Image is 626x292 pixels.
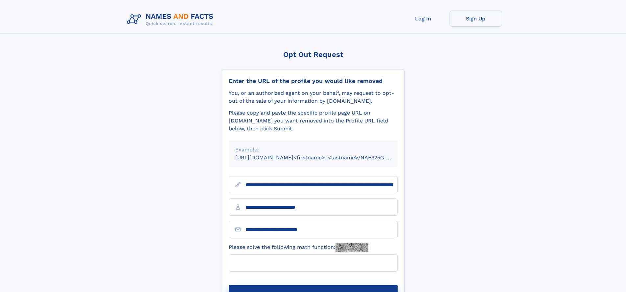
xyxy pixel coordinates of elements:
small: [URL][DOMAIN_NAME]<firstname>_<lastname>/NAF325G-xxxxxxxx [235,154,410,161]
a: Sign Up [450,11,502,27]
div: You, or an authorized agent on your behalf, may request to opt-out of the sale of your informatio... [229,89,398,105]
a: Log In [397,11,450,27]
div: Enter the URL of the profile you would like removed [229,77,398,85]
div: Opt Out Request [222,50,405,59]
div: Example: [235,146,391,154]
div: Please copy and paste the specific profile page URL on [DOMAIN_NAME] you want removed into the Pr... [229,109,398,133]
img: Logo Names and Facts [124,11,219,28]
label: Please solve the following math function: [229,243,368,252]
